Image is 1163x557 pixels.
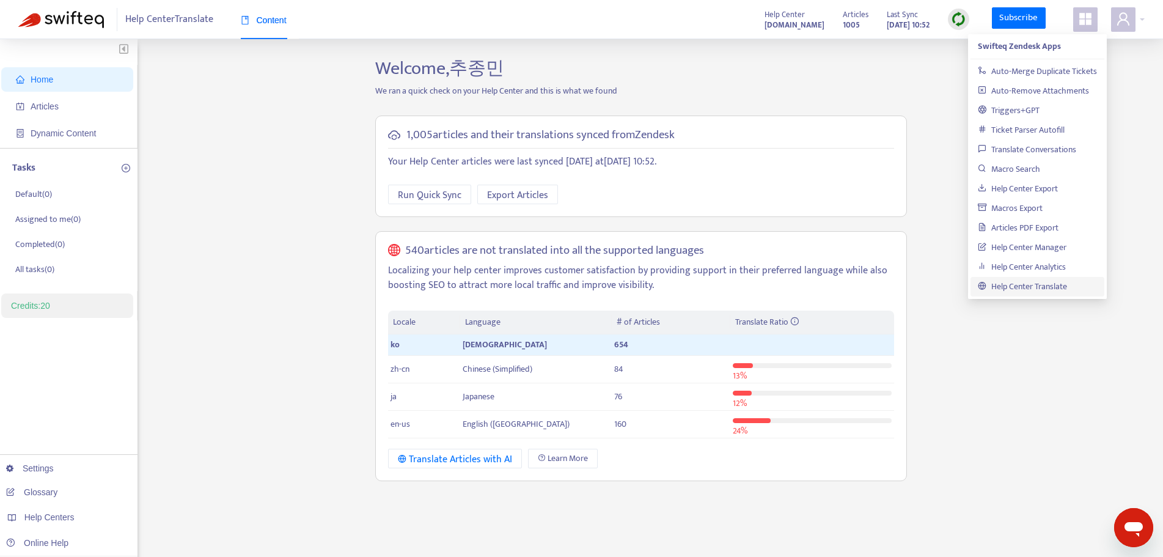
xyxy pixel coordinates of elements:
span: Articles [31,101,59,111]
span: Chinese (Simplified) [463,362,532,376]
span: [DEMOGRAPHIC_DATA] [463,338,547,352]
span: Help Center Translate [125,8,213,31]
a: Credits:20 [11,301,50,311]
span: book [241,16,249,24]
th: Locale [388,311,460,334]
th: # of Articles [612,311,730,334]
span: container [16,129,24,138]
a: Help Center Translate [978,279,1067,293]
a: [DOMAIN_NAME] [765,18,824,32]
span: appstore [1078,12,1093,26]
span: 76 [614,389,622,404]
a: Macros Export [978,201,1043,215]
span: account-book [16,102,24,111]
a: Online Help [6,538,68,548]
span: 160 [614,417,626,431]
span: Articles [843,8,868,21]
p: All tasks ( 0 ) [15,263,54,276]
span: Japanese [463,389,494,404]
a: Learn More [528,449,598,468]
img: Swifteq [18,11,104,28]
span: global [388,244,400,258]
a: Glossary [6,487,57,497]
th: Language [460,311,612,334]
h5: 1,005 articles and their translations synced from Zendesk [406,128,675,142]
span: plus-circle [122,164,130,172]
span: 84 [614,362,623,376]
span: Run Quick Sync [398,188,461,203]
a: Ticket Parser Autofill [978,123,1065,137]
span: Content [241,15,287,25]
a: Triggers+GPT [978,103,1040,117]
a: Macro Search [978,162,1040,176]
span: Home [31,75,53,84]
a: Articles PDF Export [978,221,1058,235]
iframe: 메시징 창을 시작하는 버튼 [1114,508,1153,547]
span: user [1116,12,1131,26]
a: Help Center Export [978,182,1058,196]
a: Auto-Merge Duplicate Tickets [978,64,1097,78]
span: ko [391,338,400,352]
span: 13 % [733,369,747,383]
button: Translate Articles with AI [388,449,522,468]
p: We ran a quick check on your Help Center and this is what we found [366,84,916,97]
a: Auto-Remove Attachments [978,84,1089,98]
span: 12 % [733,396,747,410]
h5: 540 articles are not translated into all the supported languages [405,244,704,258]
span: ja [391,389,397,404]
span: Welcome, 추종민 [375,53,504,84]
a: Help Center Analytics [978,260,1066,274]
span: Dynamic Content [31,128,96,138]
span: 654 [614,338,628,352]
span: zh-cn [391,362,409,376]
strong: [DATE] 10:52 [887,18,930,32]
p: Your Help Center articles were last synced [DATE] at [DATE] 10:52 . [388,155,894,169]
div: Translate Ratio [735,315,889,329]
span: Export Articles [487,188,548,203]
p: Completed ( 0 ) [15,238,65,251]
a: Settings [6,463,54,473]
p: Default ( 0 ) [15,188,52,201]
span: en-us [391,417,410,431]
p: Localizing your help center improves customer satisfaction by providing support in their preferre... [388,264,894,293]
span: home [16,75,24,84]
span: English ([GEOGRAPHIC_DATA]) [463,417,570,431]
button: Export Articles [477,185,558,204]
p: Tasks [12,161,35,175]
a: Help Center Manager [978,240,1066,254]
span: Help Center [765,8,805,21]
span: cloud-sync [388,129,400,141]
div: Translate Articles with AI [398,452,512,467]
button: Run Quick Sync [388,185,471,204]
span: 24 % [733,424,747,438]
strong: Swifteq Zendesk Apps [978,39,1061,53]
a: Translate Conversations [978,142,1076,157]
strong: 1005 [843,18,860,32]
img: sync.dc5367851b00ba804db3.png [951,12,966,27]
span: Learn More [548,452,588,465]
p: Assigned to me ( 0 ) [15,213,81,226]
span: Last Sync [887,8,918,21]
a: Subscribe [992,7,1046,29]
span: Help Centers [24,512,75,522]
